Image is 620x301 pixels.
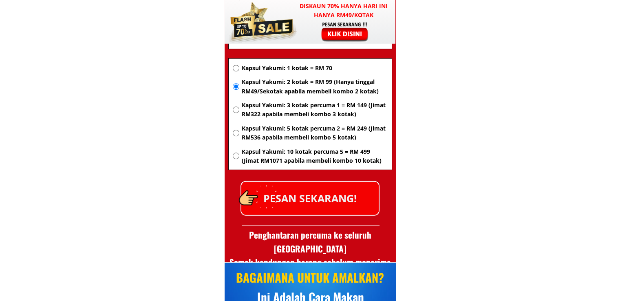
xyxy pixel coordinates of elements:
span: Kapsul Yakumi: 3 kotak percuma 1 = RM 149 (Jimat RM322 apabila membeli kombo 3 kotak) [241,101,387,119]
span: Kapsul Yakumi: 5 kotak percuma 2 = RM 249 (Jimat RM536 apabila membeli kombo 5 kotak) [241,124,387,142]
span: Kapsul Yakumi: 2 kotak = RM 99 (Hanya tinggal RM49/Sekotak apabila membeli kombo 2 kotak) [241,77,387,96]
span: Kapsul Yakumi: 1 kotak = RM 70 [241,64,387,73]
span: Kapsul Yakumi: 10 kotak percuma 5 = RM 499 (Jimat RM1071 apabila membeli kombo 10 kotak) [241,147,387,166]
div: BAGAIMANA UNTUK AMALKAN? [227,268,393,287]
h3: Penghantaran percuma ke seluruh [GEOGRAPHIC_DATA] Semak kandungan barang sebelum menerima [225,228,396,269]
p: PESAN SEKARANG! [241,182,379,215]
h3: Diskaun 70% hanya hari ini hanya RM49/kotak [292,2,396,20]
